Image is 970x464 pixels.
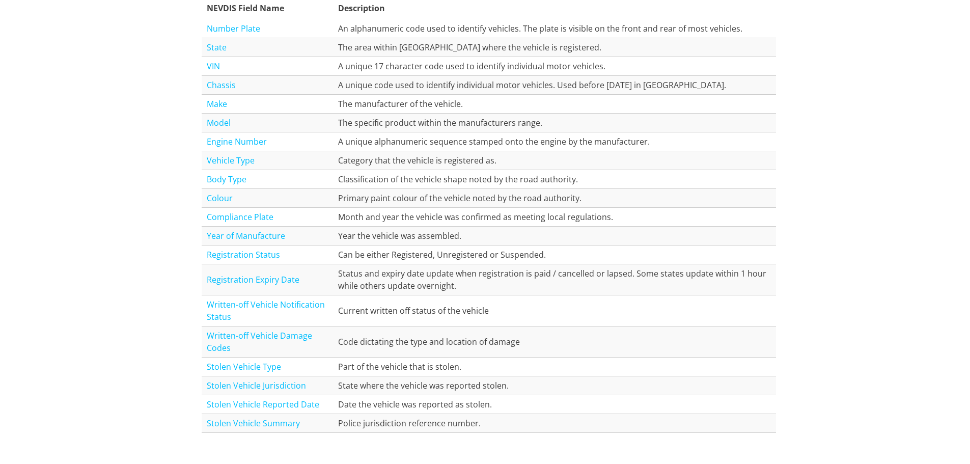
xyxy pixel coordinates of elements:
[207,272,299,283] a: Registration Expiry Date
[207,297,325,320] a: Written-off Vehicle Notification Status
[207,59,220,70] a: VIN
[333,17,776,36] td: An alphanumeric code used to identify vehicles. The plate is visible on the front and rear of mos...
[333,187,776,206] td: Primary paint colour of the vehicle noted by the road authority.
[333,112,776,130] td: The specific product within the manufacturers range.
[207,228,285,239] a: Year of Manufacture
[207,172,246,183] a: Body Type
[333,356,776,374] td: Part of the vehicle that is stolen.
[207,134,267,145] a: Engine Number
[333,324,776,356] td: Code dictating the type and location of damage
[333,293,776,324] td: Current written off status of the vehicle
[333,130,776,149] td: A unique alphanumeric sequence stamped onto the engine by the manufacturer.
[333,393,776,412] td: Date the vehicle was reported as stolen.
[333,168,776,187] td: Classification of the vehicle shape noted by the road authority.
[207,115,231,126] a: Model
[333,243,776,262] td: Can be either Registered, Unregistered or Suspended.
[333,93,776,112] td: The manufacturer of the vehicle.
[333,149,776,168] td: Category that the vehicle is registered as.
[207,397,319,408] a: Stolen Vehicle Reported Date
[207,96,227,107] a: Make
[207,328,312,351] a: Written-off Vehicle Damage Codes
[333,55,776,74] td: A unique 17 character code used to identify individual motor vehicles.
[333,374,776,393] td: State where the vehicle was reported stolen.
[333,412,776,431] td: Police jurisdiction reference number.
[333,262,776,293] td: Status and expiry date update when registration is paid / cancelled or lapsed. Some states update...
[333,74,776,93] td: A unique code used to identify individual motor vehicles. Used before [DATE] in [GEOGRAPHIC_DATA].
[207,190,233,202] a: Colour
[207,77,236,89] a: Chassis
[207,378,306,389] a: Stolen Vehicle Jurisdiction
[207,416,300,427] a: Stolen Vehicle Summary
[207,21,260,32] a: Number Plate
[207,153,255,164] a: Vehicle Type
[333,225,776,243] td: Year the vehicle was assembled.
[207,40,227,51] a: State
[207,247,280,258] a: Registration Status
[333,206,776,225] td: Month and year the vehicle was confirmed as meeting local regulations.
[333,36,776,55] td: The area within [GEOGRAPHIC_DATA] where the vehicle is registered.
[207,209,273,221] a: Compliance Plate
[207,359,281,370] a: Stolen Vehicle Type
